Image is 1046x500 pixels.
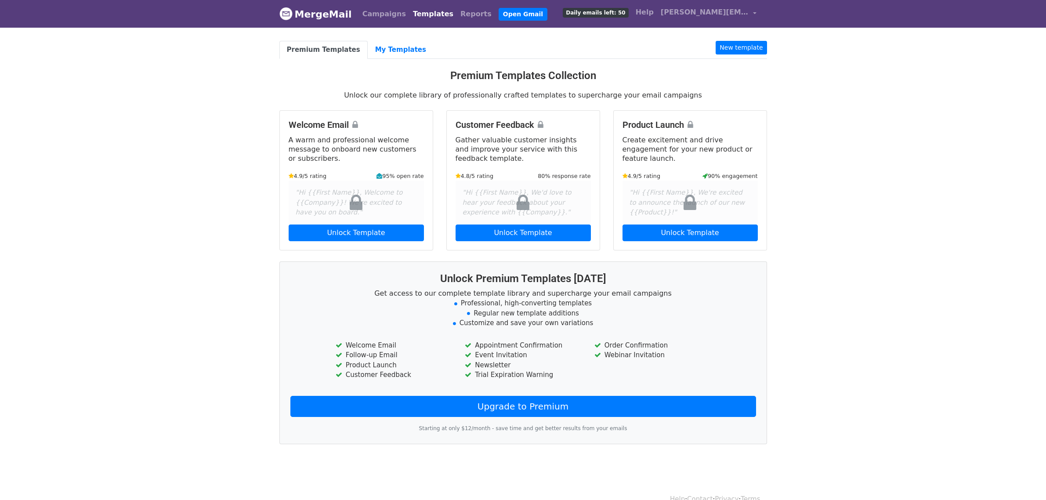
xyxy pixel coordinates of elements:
[623,181,758,225] div: "Hi {{First Name}}, We're excited to announce the launch of our new {{Product}}!"
[632,4,657,21] a: Help
[279,91,767,100] p: Unlock our complete library of professionally crafted templates to supercharge your email campaigns
[559,4,632,21] a: Daily emails left: 50
[538,172,590,180] small: 80% response rate
[623,225,758,241] a: Unlock Template
[359,5,409,23] a: Campaigns
[456,120,591,130] h4: Customer Feedback
[336,370,452,380] li: Customer Feedback
[376,172,423,180] small: 95% open rate
[290,424,756,433] p: Starting at only $12/month - save time and get better results from your emails
[336,341,452,351] li: Welcome Email
[279,69,767,82] h3: Premium Templates Collection
[594,350,710,360] li: Webinar Invitation
[289,172,327,180] small: 4.9/5 rating
[594,341,710,351] li: Order Confirmation
[456,172,494,180] small: 4.8/5 rating
[409,5,457,23] a: Templates
[290,318,756,328] li: Customize and save your own variations
[336,350,452,360] li: Follow-up Email
[290,396,756,417] a: Upgrade to Premium
[623,120,758,130] h4: Product Launch
[661,7,749,18] span: [PERSON_NAME][EMAIL_ADDRESS][DOMAIN_NAME]
[702,172,758,180] small: 90% engagement
[499,8,547,21] a: Open Gmail
[279,7,293,20] img: MergeMail logo
[465,360,581,370] li: Newsletter
[457,5,495,23] a: Reports
[279,5,352,23] a: MergeMail
[465,350,581,360] li: Event Invitation
[289,120,424,130] h4: Welcome Email
[368,41,434,59] a: My Templates
[623,172,661,180] small: 4.9/5 rating
[290,289,756,298] p: Get access to our complete template library and supercharge your email campaigns
[623,135,758,163] p: Create excitement and drive engagement for your new product or feature launch.
[290,272,756,285] h3: Unlock Premium Templates [DATE]
[279,41,368,59] a: Premium Templates
[716,41,767,54] a: New template
[657,4,760,24] a: [PERSON_NAME][EMAIL_ADDRESS][DOMAIN_NAME]
[456,225,591,241] a: Unlock Template
[456,181,591,225] div: "Hi {{First Name}}, We'd love to hear your feedback about your experience with {{Company}}."
[563,8,628,18] span: Daily emails left: 50
[289,225,424,241] a: Unlock Template
[465,341,581,351] li: Appointment Confirmation
[336,360,452,370] li: Product Launch
[289,135,424,163] p: A warm and professional welcome message to onboard new customers or subscribers.
[290,298,756,308] li: Professional, high-converting templates
[289,181,424,225] div: "Hi {{First Name}}, Welcome to {{Company}}! We're excited to have you on board."
[290,308,756,319] li: Regular new template additions
[456,135,591,163] p: Gather valuable customer insights and improve your service with this feedback template.
[465,370,581,380] li: Trial Expiration Warning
